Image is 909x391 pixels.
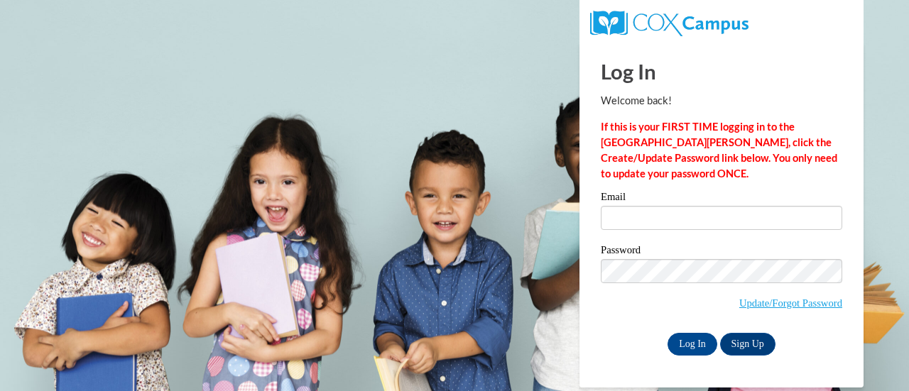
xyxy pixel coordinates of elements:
input: Log In [668,333,717,356]
a: Update/Forgot Password [739,297,842,309]
a: Sign Up [720,333,775,356]
label: Password [601,245,842,259]
p: Welcome back! [601,93,842,109]
strong: If this is your FIRST TIME logging in to the [GEOGRAPHIC_DATA][PERSON_NAME], click the Create/Upd... [601,121,837,180]
img: COX Campus [590,11,749,36]
label: Email [601,192,842,206]
a: COX Campus [590,16,749,28]
h1: Log In [601,57,842,86]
